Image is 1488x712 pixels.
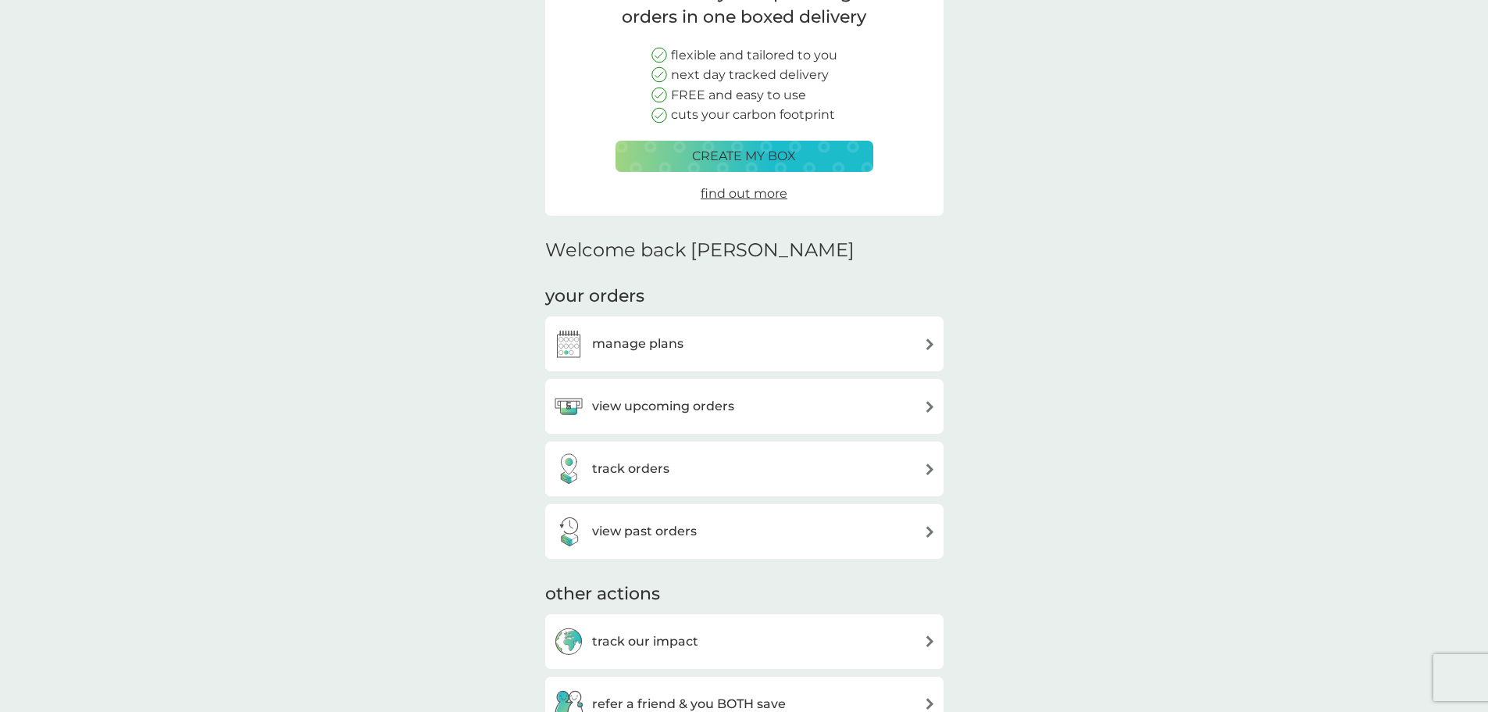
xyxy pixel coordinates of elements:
[545,284,644,309] h3: your orders
[545,239,855,262] h2: Welcome back [PERSON_NAME]
[924,463,936,475] img: arrow right
[592,334,683,354] h3: manage plans
[924,635,936,647] img: arrow right
[592,459,669,479] h3: track orders
[592,396,734,417] h3: view upcoming orders
[924,338,936,350] img: arrow right
[592,631,698,652] h3: track our impact
[616,141,873,172] button: create my box
[545,582,660,606] h3: other actions
[924,526,936,538] img: arrow right
[592,521,697,542] h3: view past orders
[671,45,837,66] p: flexible and tailored to you
[924,401,936,413] img: arrow right
[671,65,829,85] p: next day tracked delivery
[692,146,796,166] p: create my box
[701,184,787,204] a: find out more
[924,698,936,710] img: arrow right
[671,85,806,106] p: FREE and easy to use
[701,186,787,201] span: find out more
[671,105,835,125] p: cuts your carbon footprint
